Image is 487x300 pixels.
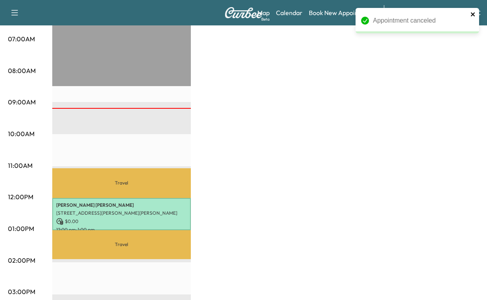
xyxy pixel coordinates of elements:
[8,34,35,44] p: 07:00AM
[8,224,34,233] p: 01:00PM
[8,97,36,107] p: 09:00AM
[8,192,33,202] p: 12:00PM
[52,168,191,198] p: Travel
[261,16,270,22] div: Beta
[224,7,263,18] img: Curbee Logo
[56,210,187,216] p: [STREET_ADDRESS][PERSON_NAME][PERSON_NAME]
[8,161,32,170] p: 11:00AM
[8,129,34,138] p: 10:00AM
[470,11,476,17] button: close
[56,227,187,233] p: 12:00 pm - 1:00 pm
[373,16,468,25] div: Appointment canceled
[309,8,376,17] a: Book New Appointment
[8,256,35,265] p: 02:00PM
[8,287,35,296] p: 03:00PM
[52,230,191,259] p: Travel
[8,66,36,75] p: 08:00AM
[56,218,187,225] p: $ 0.00
[276,8,302,17] a: Calendar
[56,202,187,208] p: [PERSON_NAME] [PERSON_NAME]
[257,8,270,17] a: MapBeta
